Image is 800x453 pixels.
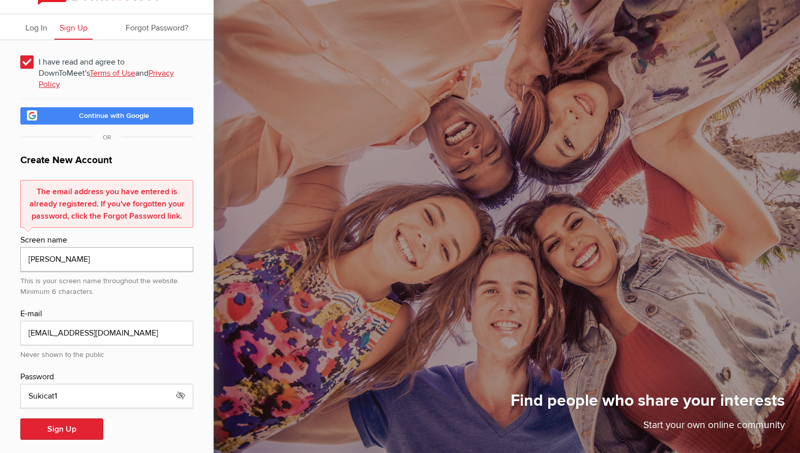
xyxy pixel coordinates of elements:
[20,247,193,271] input: e.g. John Smith or John S.
[20,52,193,71] span: I have read and agree to DownToMeet's and
[93,134,121,141] span: OR
[20,418,103,440] button: Sign Up
[511,390,785,418] h1: Find people who share your interests
[90,68,135,78] a: Terms of Use
[20,153,193,174] h1: Create New Account
[79,111,149,120] span: Continue with Google
[20,321,193,345] input: email@address.com
[54,14,93,40] a: Sign Up
[126,23,188,33] span: Forgot Password?
[20,14,52,40] a: Log In
[60,23,87,33] span: Sign Up
[20,180,193,228] div: The email address you have entered is already registered. If you've forgotten your password, clic...
[20,371,193,384] div: Password
[511,418,785,438] p: Start your own online community
[20,107,193,125] a: Continue with Google
[25,23,47,33] span: Log In
[20,271,193,297] div: This is your screen name throughout the website. Minimum 6 characters.
[20,308,193,321] div: E-mail
[20,384,193,408] input: Minimum 6 characters
[121,14,193,40] a: Forgot Password?
[20,234,193,247] div: Screen name
[20,345,193,360] div: Never shown to the public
